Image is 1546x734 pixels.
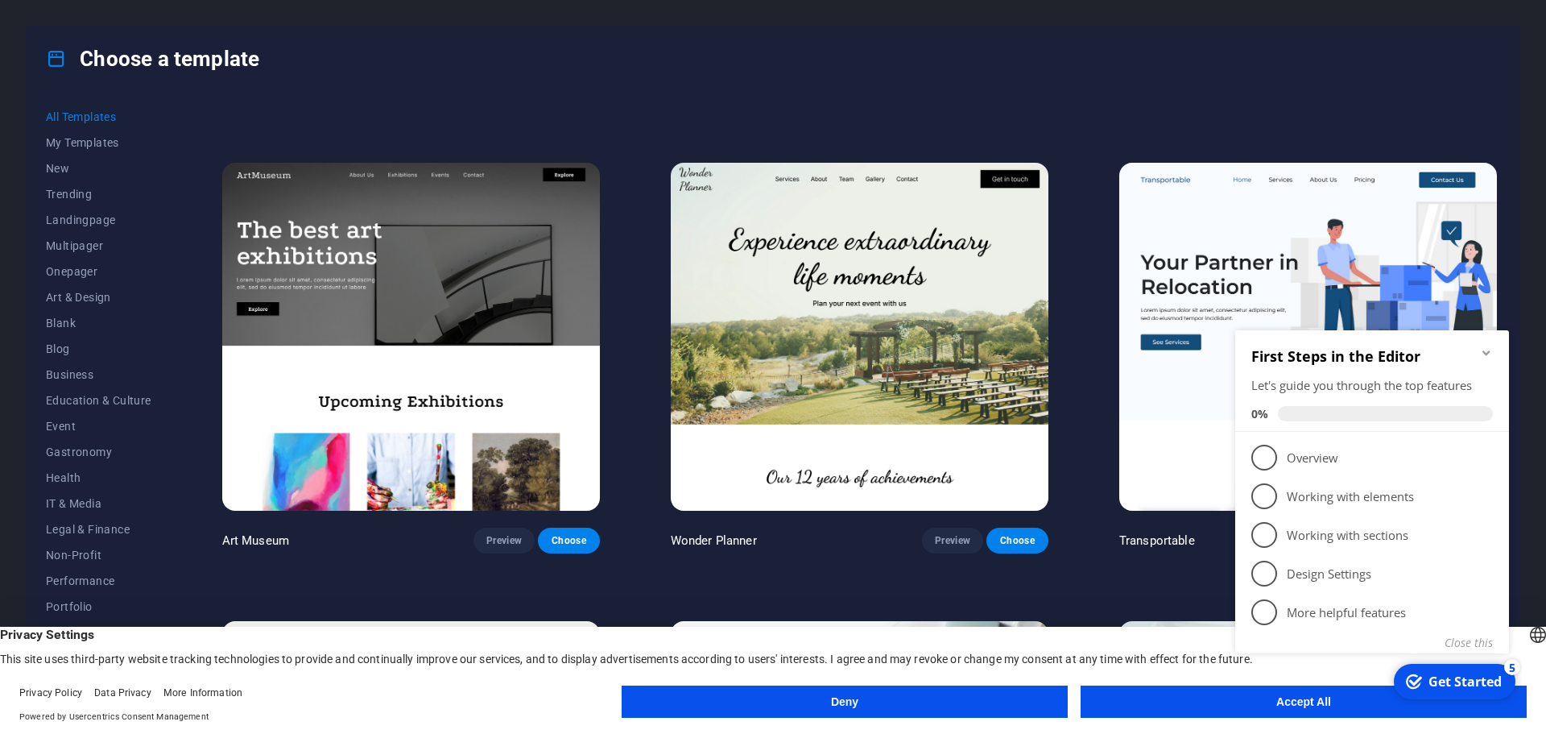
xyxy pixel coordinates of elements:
[46,291,151,304] span: Art & Design
[935,534,970,547] span: Preview
[216,321,264,336] button: Close this
[6,279,280,317] li: More helpful features
[58,213,251,230] p: Working with sections
[46,362,151,388] button: Business
[46,368,151,381] span: Business
[46,523,151,536] span: Legal & Finance
[46,446,151,458] span: Gastronomy
[46,181,151,207] button: Trending
[46,549,151,562] span: Non-Profit
[46,317,151,330] span: Blank
[46,388,151,413] button: Education & Culture
[999,534,1035,547] span: Choose
[58,135,251,152] p: Overview
[46,239,151,252] span: Multipager
[46,542,151,568] button: Non-Profit
[46,207,151,233] button: Landingpage
[46,110,151,123] span: All Templates
[46,162,151,175] span: New
[1119,533,1195,549] p: Transportable
[46,188,151,201] span: Trending
[58,174,251,191] p: Working with elements
[922,528,983,554] button: Preview
[46,568,151,594] button: Performance
[46,130,151,156] button: My Templates
[46,574,151,587] span: Performance
[23,32,264,52] h2: First Steps in the Editor
[46,233,151,259] button: Multipager
[222,533,289,549] p: Art Museum
[46,136,151,149] span: My Templates
[251,32,264,45] div: Minimize checklist
[6,124,280,163] li: Overview
[23,63,264,80] div: Let's guide you through the top features
[6,201,280,240] li: Working with sections
[46,104,151,130] button: All Templates
[46,465,151,491] button: Health
[1119,163,1497,511] img: Transportable
[46,259,151,284] button: Onepager
[222,163,600,511] img: Art Museum
[58,251,251,268] p: Design Settings
[671,163,1048,511] img: Wonder Planner
[46,594,151,620] button: Portfolio
[58,290,251,307] p: More helpful features
[46,310,151,336] button: Blank
[486,534,522,547] span: Preview
[46,497,151,510] span: IT & Media
[46,413,151,439] button: Event
[473,528,535,554] button: Preview
[46,516,151,542] button: Legal & Finance
[46,156,151,181] button: New
[46,620,151,645] button: Services
[6,163,280,201] li: Working with elements
[46,600,151,613] span: Portfolio
[46,394,151,407] span: Education & Culture
[46,420,151,433] span: Event
[46,342,151,355] span: Blog
[46,336,151,362] button: Blog
[46,214,151,226] span: Landingpage
[46,491,151,516] button: IT & Media
[6,240,280,279] li: Design Settings
[46,265,151,278] span: Onepager
[46,471,151,484] span: Health
[551,534,586,547] span: Choose
[46,46,259,72] h4: Choose a template
[23,92,49,107] span: 0%
[275,345,291,361] div: 5
[671,533,757,549] p: Wonder Planner
[46,439,151,465] button: Gastronomy
[538,528,599,554] button: Choose
[986,528,1048,554] button: Choose
[46,284,151,310] button: Art & Design
[165,350,287,385] div: Get Started 5 items remaining, 0% complete
[200,359,273,376] div: Get Started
